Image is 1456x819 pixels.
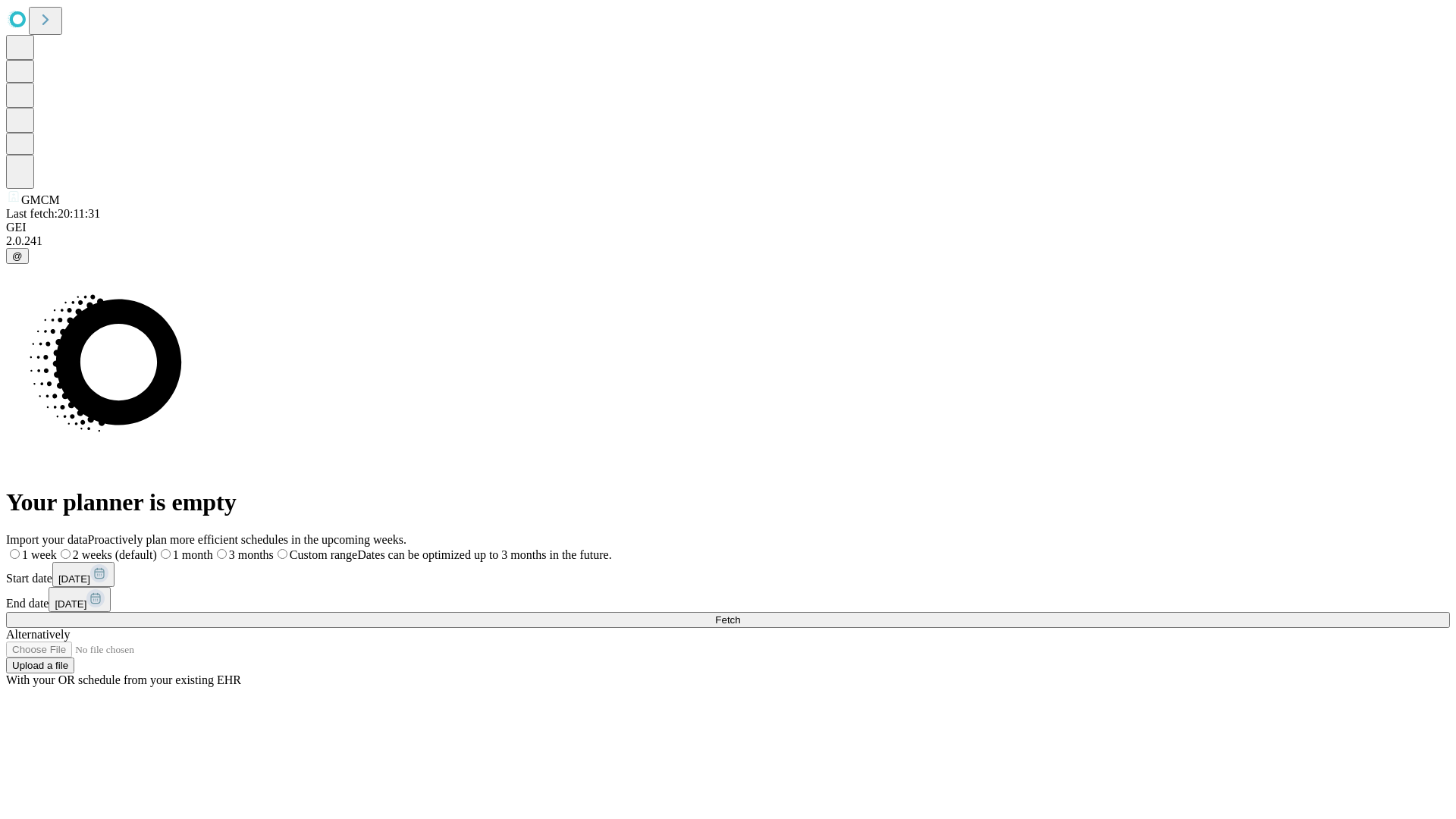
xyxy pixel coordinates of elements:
[217,549,227,559] input: 3 months
[21,193,60,206] span: GMCM
[6,628,70,641] span: Alternatively
[6,587,1450,612] div: End date
[88,533,406,546] span: Proactively plan more efficient schedules in the upcoming weeks.
[6,488,1450,516] h1: Your planner is empty
[49,587,111,612] button: [DATE]
[715,614,740,626] span: Fetch
[6,533,88,546] span: Import your data
[73,548,157,561] span: 2 weeks (default)
[161,549,171,559] input: 1 month
[6,562,1450,587] div: Start date
[6,673,241,686] span: With your OR schedule from your existing EHR
[229,548,274,561] span: 3 months
[6,207,100,220] span: Last fetch: 20:11:31
[6,657,74,673] button: Upload a file
[22,548,57,561] span: 1 week
[173,548,213,561] span: 1 month
[58,573,90,585] span: [DATE]
[6,248,29,264] button: @
[61,549,71,559] input: 2 weeks (default)
[12,250,23,262] span: @
[55,598,86,610] span: [DATE]
[6,234,1450,248] div: 2.0.241
[6,221,1450,234] div: GEI
[52,562,115,587] button: [DATE]
[10,549,20,559] input: 1 week
[290,548,357,561] span: Custom range
[357,548,611,561] span: Dates can be optimized up to 3 months in the future.
[6,612,1450,628] button: Fetch
[278,549,287,559] input: Custom rangeDates can be optimized up to 3 months in the future.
